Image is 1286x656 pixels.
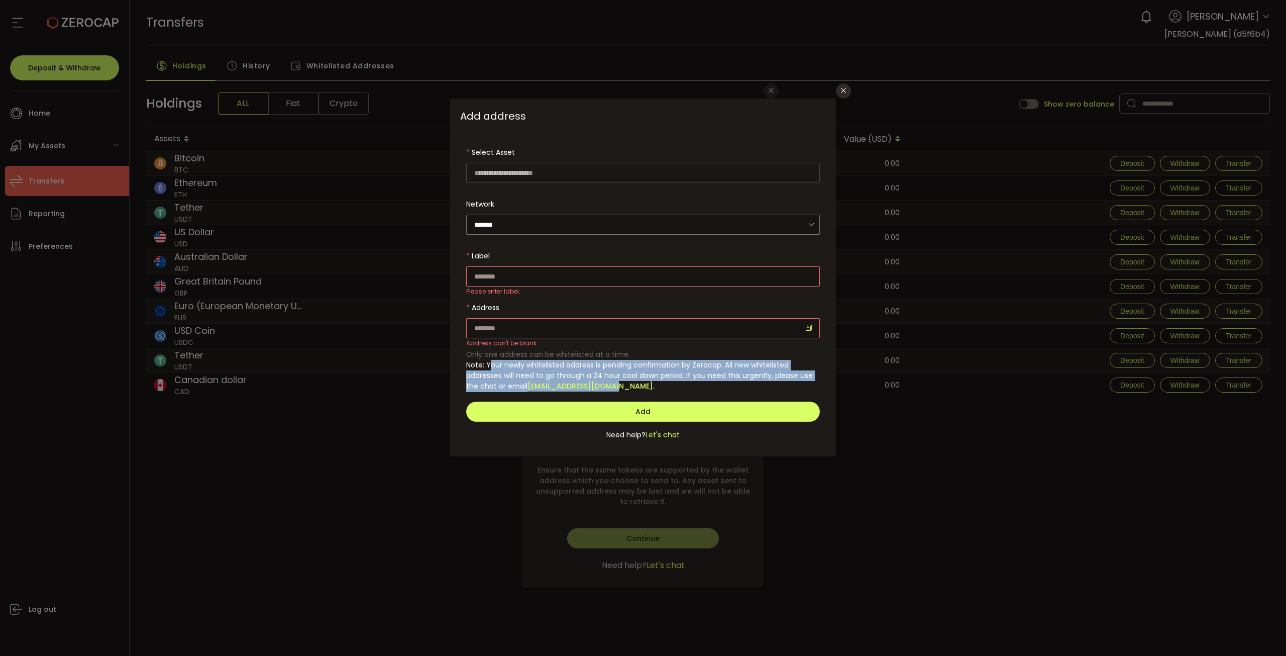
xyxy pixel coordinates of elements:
[450,99,836,134] span: Add address
[466,349,630,359] span: Only one address can be whitelisted at a time.
[836,83,851,99] button: Close
[606,430,646,440] span: Need help?
[450,99,836,457] div: dialog
[1169,547,1286,656] iframe: Chat Widget
[635,407,651,417] span: Add
[466,360,813,391] span: Note: Your newly whitelisted address is pending confirmation by Zerocap. All new whitelisted addr...
[466,287,520,295] div: Please enter label.
[466,402,820,422] button: Add
[466,338,538,346] div: Address can't be blank.
[646,430,680,440] span: Let's chat
[527,381,655,392] a: [EMAIL_ADDRESS][DOMAIN_NAME].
